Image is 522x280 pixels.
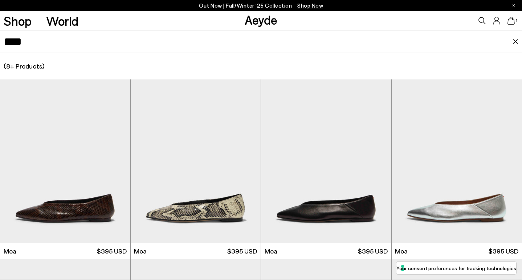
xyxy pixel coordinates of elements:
[245,12,277,27] a: Aeyde
[489,247,518,256] span: $395 USD
[513,39,518,44] img: close.svg
[131,243,261,259] a: Moa $395 USD
[507,17,515,25] a: 1
[358,247,388,256] span: $395 USD
[4,15,32,27] a: Shop
[297,2,323,9] span: Navigate to /collections/new-in
[396,262,516,274] button: Your consent preferences for tracking technologies
[261,243,391,259] a: Moa $395 USD
[227,247,257,256] span: $395 USD
[395,247,408,256] span: Moa
[131,79,261,243] img: Moa Pointed-Toe Flats
[134,247,147,256] span: Moa
[396,264,516,272] label: Your consent preferences for tracking technologies
[261,79,391,243] img: Moa Pointed-Toe Flats
[199,1,323,10] p: Out Now | Fall/Winter ‘25 Collection
[515,19,518,23] span: 1
[265,247,277,256] span: Moa
[46,15,78,27] a: World
[4,247,16,256] span: Moa
[97,247,127,256] span: $395 USD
